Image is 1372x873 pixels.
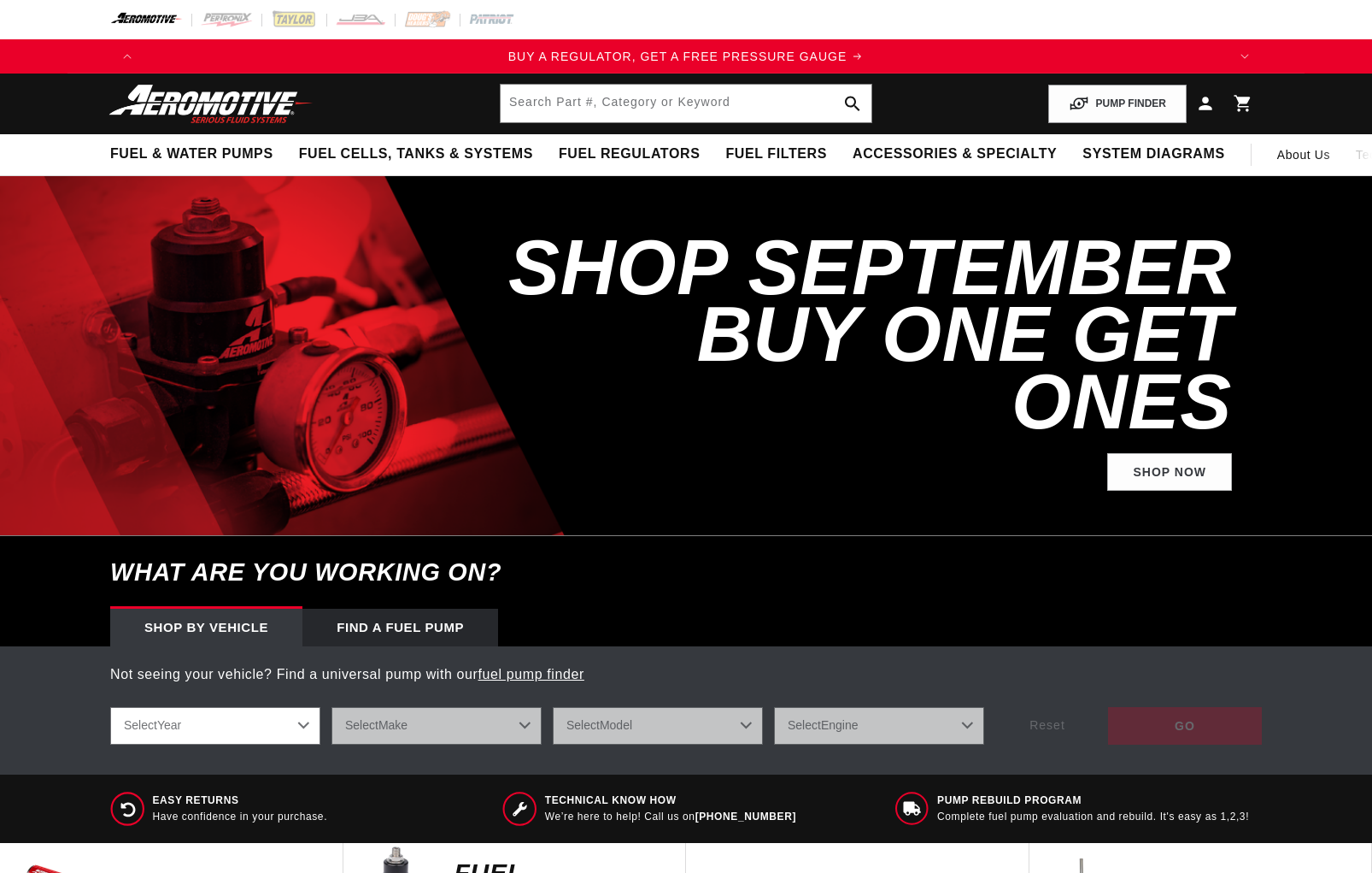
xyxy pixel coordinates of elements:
[110,145,273,163] span: Fuel & Water Pumps
[1264,134,1343,175] a: About Us
[840,134,1070,174] summary: Accessories & Specialty
[110,664,1262,686] p: Not seeing your vehicle? Find a universal pump with our
[110,707,320,745] select: Year
[695,811,796,823] a: [PHONE_NUMBER]
[67,39,1305,74] slideshow-component: Translation missing: en.sections.announcements.announcement_bar
[110,609,302,646] div: Shop by vehicle
[712,134,840,174] summary: Fuel Filters
[299,145,533,163] span: Fuel Cells, Tanks & Systems
[1048,85,1187,123] button: PUMP FINDER
[1277,148,1330,162] span: About Us
[302,609,498,646] div: Find a Fuel Pump
[545,810,796,824] p: We’re here to help! Call us on
[937,810,1249,824] p: Complete fuel pump evaluation and rebuild. It's easy as 1,2,3!
[774,707,984,745] select: Engine
[834,85,871,122] button: search button
[1082,145,1224,163] span: System Diagrams
[286,134,546,174] summary: Fuel Cells, Tanks & Systems
[1107,453,1232,492] a: Shop Now
[546,134,712,174] summary: Fuel Regulators
[104,84,318,124] img: Aeromotive
[144,47,1228,66] a: BUY A REGULATOR, GET A FREE PRESSURE GAUGE
[553,707,763,745] select: Model
[67,536,1305,609] h6: What are you working on?
[501,85,871,122] input: Search by Part Number, Category or Keyword
[937,793,1249,808] span: Pump Rebuild program
[153,810,328,824] p: Have confidence in your purchase.
[853,145,1057,163] span: Accessories & Specialty
[97,134,286,174] summary: Fuel & Water Pumps
[1228,39,1262,74] button: Translation missing: en.sections.announcements.next_announcement
[508,50,847,63] span: BUY A REGULATOR, GET A FREE PRESSURE GAUGE
[478,667,584,681] a: fuel pump finder
[110,39,144,74] button: Translation missing: en.sections.announcements.previous_announcement
[501,234,1232,436] h2: SHOP SEPTEMBER BUY ONE GET ONES
[144,47,1228,66] div: Announcement
[725,145,827,163] span: Fuel Filters
[153,793,328,808] span: Easy Returns
[545,793,796,808] span: Technical Know How
[331,707,542,745] select: Make
[1070,134,1237,174] summary: System Diagrams
[144,47,1228,66] div: 1 of 4
[559,145,700,163] span: Fuel Regulators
